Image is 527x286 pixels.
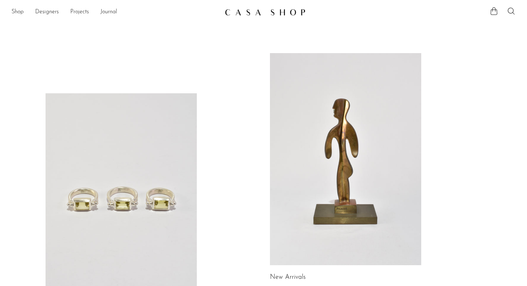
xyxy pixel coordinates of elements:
[35,8,59,17] a: Designers
[100,8,117,17] a: Journal
[11,6,219,18] ul: NEW HEADER MENU
[11,8,24,17] a: Shop
[11,6,219,18] nav: Desktop navigation
[270,274,306,281] a: New Arrivals
[70,8,89,17] a: Projects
